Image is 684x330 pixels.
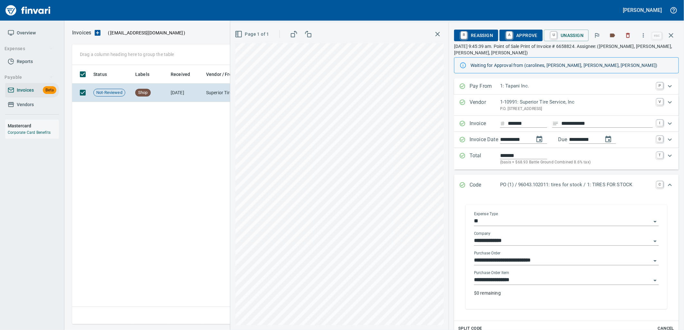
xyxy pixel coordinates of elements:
span: Invoices [17,86,34,94]
span: Not-Reviewed [94,90,125,96]
button: change date [532,132,547,147]
span: Labels [135,70,149,78]
p: Total [470,152,500,166]
svg: Invoice description [552,120,559,127]
button: RReassign [454,30,498,41]
p: 1-10991: Superior Tire Service, Inc [500,98,653,106]
a: Overview [5,26,59,40]
span: Overview [17,29,36,37]
a: V [657,98,663,105]
p: Code [470,181,500,189]
span: Shop [136,90,150,96]
button: Payable [2,71,56,83]
button: Open [651,256,660,265]
p: $0 remaining [474,290,659,296]
p: Vendor [470,98,500,112]
button: UUnassign [544,30,589,41]
a: I [657,120,663,126]
div: Expand [454,132,679,148]
label: Purchase Order Item [474,271,509,275]
span: Status [93,70,107,78]
button: change due date [601,132,616,147]
a: Vendors [5,97,59,112]
h5: [PERSON_NAME] [623,7,662,14]
a: T [657,152,663,158]
p: Drag a column heading here to group the table [80,51,174,58]
button: Discard [621,28,635,42]
button: Open [651,237,660,246]
span: Received [171,70,190,78]
nav: breadcrumb [72,29,91,37]
a: P [657,82,663,89]
span: Beta [43,87,56,94]
span: Unassign [549,30,584,41]
div: Expand [454,78,679,95]
span: [EMAIL_ADDRESS][DOMAIN_NAME] [109,30,184,36]
span: Received [171,70,198,78]
a: C [657,181,663,188]
button: Flag [590,28,604,42]
p: Pay From [470,82,500,91]
a: Reports [5,54,59,69]
span: Vendor / From [206,70,236,78]
button: Open [651,276,660,285]
svg: Invoice number [500,120,505,127]
button: More [636,28,651,42]
p: [DATE] 9:45:39 am. Point of Sale Print of Invoice # 6658824. Assignee: ([PERSON_NAME], [PERSON_NA... [454,43,679,56]
td: Superior Tire Service, Inc (1-10991) [204,84,268,102]
span: Reports [17,58,33,66]
span: Approve [505,30,537,41]
div: Expand [454,175,679,196]
p: Invoice Date [470,136,500,144]
button: AApprove [499,30,543,41]
p: PO (1) / 96043.102011: tires for stock / 1: TIRES FOR STOCK [500,181,653,188]
label: Purchase Order [474,252,501,255]
a: D [657,136,663,142]
div: Expand [454,148,679,170]
a: A [506,32,512,39]
div: Expand [454,95,679,116]
span: Status [93,70,115,78]
button: Page 1 of 1 [233,28,272,40]
a: R [461,32,467,39]
td: [DATE] [168,84,204,102]
span: Close invoice [651,28,679,43]
h6: Mastercard [8,122,59,129]
a: esc [652,32,662,39]
a: InvoicesBeta [5,83,59,97]
img: Finvari [4,3,52,18]
a: Corporate Card Benefits [8,130,51,135]
span: Labels [135,70,158,78]
button: Labels [605,28,620,42]
div: Waiting for Approval from (carolines, [PERSON_NAME], [PERSON_NAME], [PERSON_NAME]) [470,60,673,71]
span: Expenses [5,45,53,53]
label: Company [474,232,491,236]
p: P.O. [STREET_ADDRESS] [500,106,653,112]
span: Vendor / From [206,70,244,78]
div: Expand [454,116,679,132]
p: (basis + $68.93 Battle Ground Combined 8.6% tax) [500,159,653,166]
p: 1: Tapani Inc. [500,82,653,90]
span: Payable [5,73,53,81]
button: [PERSON_NAME] [622,5,663,15]
button: Expenses [2,43,56,55]
button: Upload an Invoice [91,29,104,37]
label: Expense Type [474,212,498,216]
p: ( ) [104,30,185,36]
a: U [551,32,557,39]
p: Invoice [470,120,500,128]
span: Reassign [459,30,493,41]
button: Open [651,217,660,226]
span: Vendors [17,101,34,109]
p: Due [558,136,589,143]
span: Page 1 of 1 [236,30,269,38]
p: Invoices [72,29,91,37]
